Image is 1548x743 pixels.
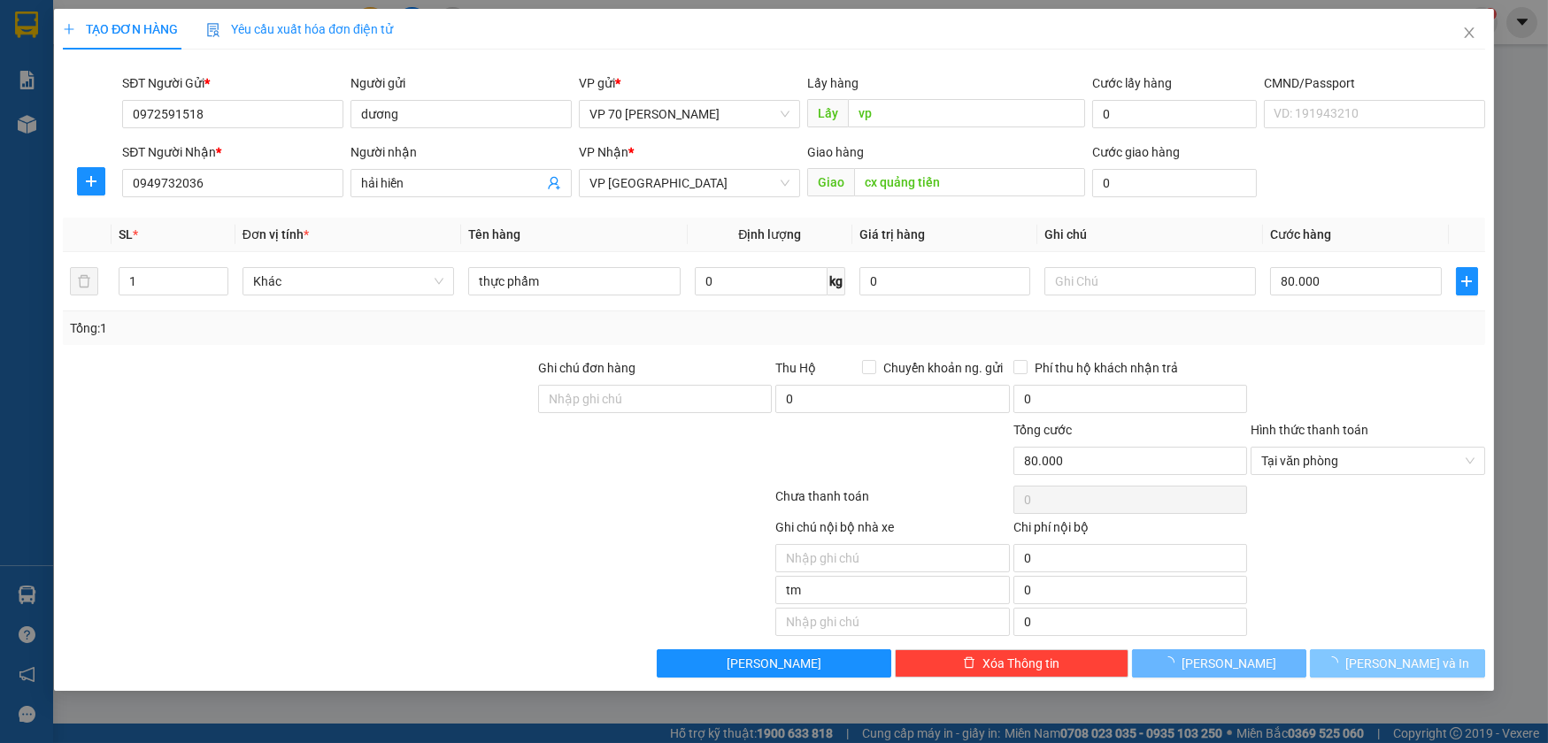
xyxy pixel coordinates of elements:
[63,23,75,35] span: plus
[70,318,597,338] div: Tổng: 1
[775,576,1009,604] input: Nhập ghi chú
[1310,649,1484,678] button: [PERSON_NAME] và In
[775,544,1009,572] input: Nhập ghi chú
[1326,656,1345,669] span: loading
[1345,654,1469,673] span: [PERSON_NAME] và In
[859,227,925,241] span: Giá trị hàng
[1162,656,1182,669] span: loading
[1092,145,1180,159] label: Cước giao hàng
[1462,26,1476,40] span: close
[119,44,147,56] span: [DATE]
[122,142,343,162] div: SĐT Người Nhận
[876,358,1010,378] span: Chuyển khoản ng. gửi
[775,361,816,375] span: Thu Hộ
[1182,654,1276,673] span: [PERSON_NAME]
[657,649,890,678] button: [PERSON_NAME]
[1092,169,1256,197] input: Cước giao hàng
[122,73,343,93] div: SĐT Người Gửi
[1028,358,1185,378] span: Phí thu hộ khách nhận trả
[25,8,241,42] span: [PERSON_NAME]
[243,227,309,241] span: Đơn vị tính
[1044,267,1257,295] input: Ghi Chú
[579,145,628,159] span: VP Nhận
[1013,517,1247,544] div: Chi phí nội bộ
[350,142,572,162] div: Người nhận
[468,227,520,241] span: Tên hàng
[859,267,1030,295] input: 0
[63,22,178,36] span: TẠO ĐƠN HÀNG
[1270,227,1331,241] span: Cước hàng
[727,654,821,673] span: [PERSON_NAME]
[854,168,1085,196] input: Dọc đường
[589,101,789,127] span: VP 70 Nguyễn Hoàng
[1013,423,1072,437] span: Tổng cước
[807,168,854,196] span: Giao
[1251,423,1368,437] label: Hình thức thanh toán
[1457,274,1477,288] span: plus
[1037,218,1264,252] th: Ghi chú
[1264,73,1485,93] div: CMND/Passport
[538,385,772,413] input: Ghi chú đơn hàng
[1444,9,1494,58] button: Close
[77,167,105,195] button: plus
[350,73,572,93] div: Người gửi
[895,649,1128,678] button: deleteXóa Thông tin
[1092,100,1256,128] input: Cước lấy hàng
[807,145,864,159] span: Giao hàng
[807,76,859,90] span: Lấy hàng
[78,174,104,188] span: plus
[738,227,801,241] span: Định lượng
[15,58,251,92] span: VPNH1209250041
[538,361,635,375] label: Ghi chú đơn hàng
[206,23,220,37] img: icon
[579,73,800,93] div: VP gửi
[206,22,393,36] span: Yêu cầu xuất hóa đơn điện tử
[70,267,98,295] button: delete
[1132,649,1306,678] button: [PERSON_NAME]
[1261,448,1474,474] span: Tại văn phòng
[963,656,975,670] span: delete
[828,267,845,295] span: kg
[253,268,444,295] span: Khác
[1456,267,1478,295] button: plus
[1092,76,1172,90] label: Cước lấy hàng
[774,486,1012,517] div: Chưa thanh toán
[848,99,1085,127] input: Dọc đường
[982,654,1059,673] span: Xóa Thông tin
[468,267,681,295] input: VD: Bàn, Ghế
[547,176,561,190] span: user-add
[589,170,789,196] span: VP Quảng Bình
[807,99,848,127] span: Lấy
[119,227,133,241] span: SL
[775,608,1009,636] input: Nhập ghi chú
[775,517,1009,544] div: Ghi chú nội bộ nhà xe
